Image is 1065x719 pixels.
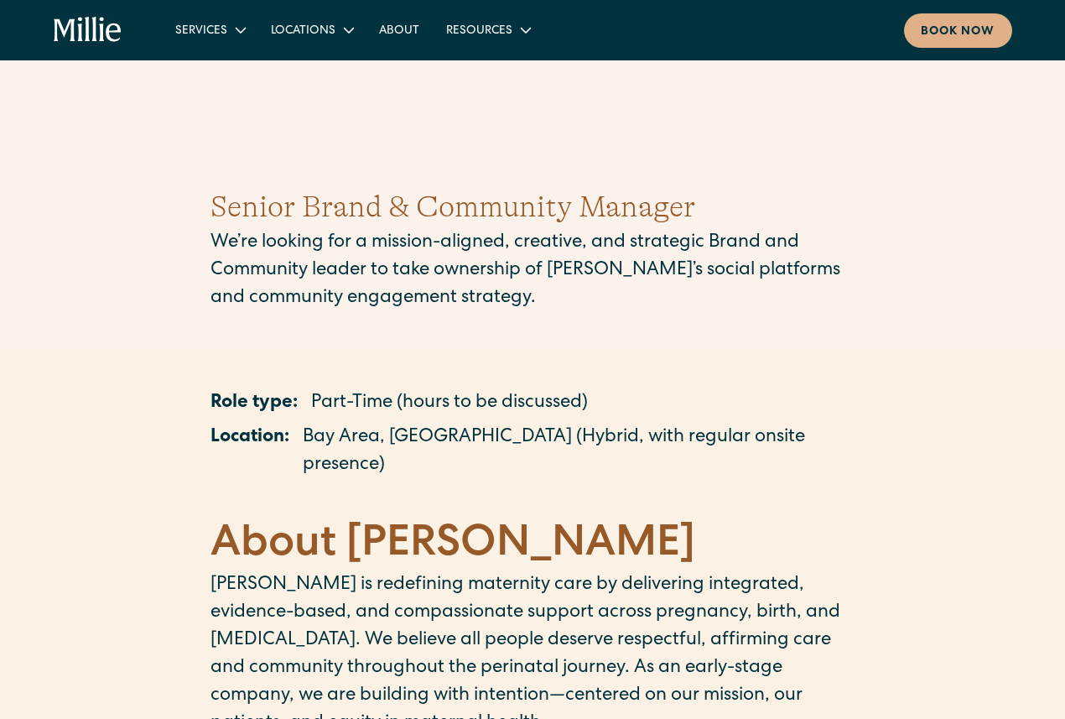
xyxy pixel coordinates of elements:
a: About [366,16,433,44]
strong: About [PERSON_NAME] [210,524,695,568]
div: Services [162,16,257,44]
div: Resources [433,16,543,44]
div: Locations [257,16,366,44]
p: We’re looking for a mission-aligned, creative, and strategic Brand and Community leader to take o... [210,230,855,313]
p: Part-Time (hours to be discussed) [311,390,588,418]
a: Book now [904,13,1012,48]
p: ‍ [210,487,855,514]
div: Locations [271,23,335,40]
div: Services [175,23,227,40]
p: Location: [210,425,289,480]
p: Bay Area, [GEOGRAPHIC_DATA] (Hybrid, with regular onsite presence) [303,425,855,480]
h1: Senior Brand & Community Manager [210,185,855,230]
p: Role type: [210,390,298,418]
a: home [54,17,122,44]
div: Resources [446,23,512,40]
div: Book now [921,23,995,41]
